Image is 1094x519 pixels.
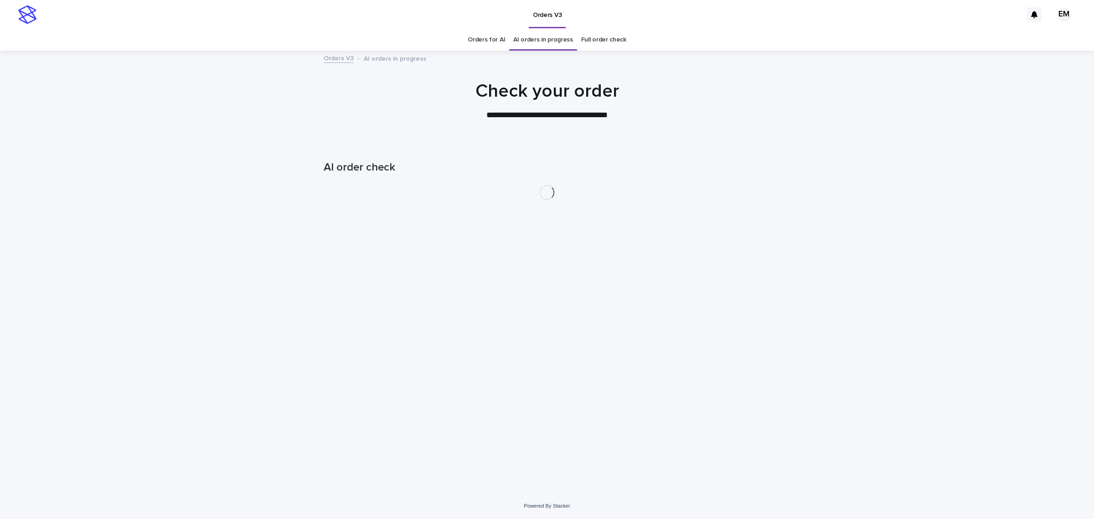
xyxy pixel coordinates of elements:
a: AI orders in progress [513,29,573,51]
div: EM [1057,7,1071,22]
a: Orders V3 [324,52,354,63]
p: AI orders in progress [364,53,426,63]
a: Full order check [581,29,626,51]
h1: AI order check [324,161,770,174]
h1: Check your order [324,80,770,102]
a: Orders for AI [468,29,505,51]
img: stacker-logo-s-only.png [18,5,36,24]
a: Powered By Stacker [524,503,570,509]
